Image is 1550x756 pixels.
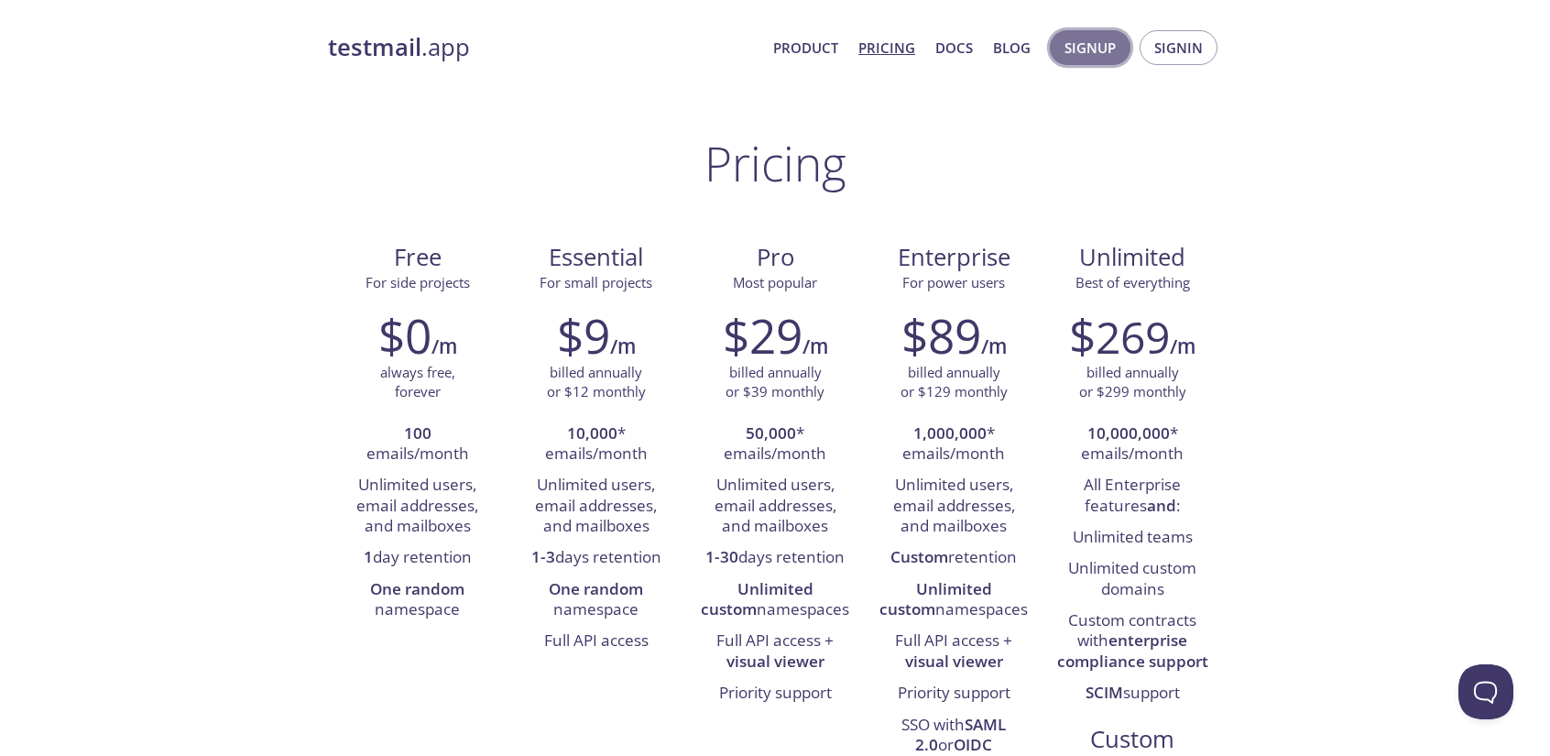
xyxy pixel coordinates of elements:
strong: One random [549,578,643,599]
h2: $0 [378,308,431,363]
span: Signup [1064,36,1116,60]
strong: Unlimited custom [701,578,813,619]
strong: 100 [404,422,431,444]
span: Free [343,242,492,273]
span: For side projects [366,273,470,291]
h1: Pricing [704,136,846,191]
strong: enterprise compliance support [1057,630,1208,671]
h2: $9 [557,308,610,363]
span: Signin [1154,36,1203,60]
li: Custom contracts with [1057,606,1208,678]
a: testmail.app [328,32,759,63]
strong: 10,000,000 [1087,422,1170,444]
a: Pricing [858,36,915,60]
li: * emails/month [879,419,1030,471]
li: Unlimited users, email addresses, and mailboxes [879,470,1030,542]
li: retention [879,542,1030,574]
strong: 50,000 [746,422,796,444]
button: Signup [1050,30,1130,65]
li: Full API access + [699,626,850,678]
a: Blog [993,36,1031,60]
li: * emails/month [1057,419,1208,471]
span: 269 [1096,307,1170,367]
li: namespaces [699,575,850,627]
strong: Custom [890,546,948,567]
li: Unlimited teams [1057,522,1208,553]
strong: testmail [328,31,421,63]
li: namespace [342,575,493,627]
strong: and [1147,495,1176,516]
h2: $29 [723,308,802,363]
strong: visual viewer [726,651,824,672]
strong: 10,000 [567,422,617,444]
li: Priority support [879,678,1030,709]
span: Most popular [733,273,817,291]
p: billed annually or $39 monthly [726,363,824,402]
li: support [1057,678,1208,709]
span: Essential [521,242,671,273]
span: Custom [1058,724,1207,755]
h6: /m [981,331,1007,362]
li: Unlimited users, email addresses, and mailboxes [342,470,493,542]
strong: 1-3 [531,546,555,567]
span: Unlimited [1079,241,1185,273]
li: Priority support [699,678,850,709]
strong: visual viewer [905,651,1003,672]
strong: Unlimited custom [879,578,992,619]
p: billed annually or $299 monthly [1079,363,1186,402]
li: All Enterprise features : [1057,470,1208,522]
strong: One random [370,578,464,599]
li: Unlimited users, email addresses, and mailboxes [699,470,850,542]
strong: OIDC [954,734,992,755]
span: Best of everything [1075,273,1190,291]
h6: /m [610,331,636,362]
li: days retention [699,542,850,574]
strong: 1-30 [705,546,738,567]
strong: SAML 2.0 [915,714,1006,755]
button: Signin [1140,30,1217,65]
span: For small projects [540,273,652,291]
li: Unlimited users, email addresses, and mailboxes [520,470,671,542]
h6: /m [802,331,828,362]
p: always free, forever [380,363,455,402]
h6: /m [431,331,457,362]
li: namespaces [879,575,1030,627]
span: For power users [902,273,1005,291]
h2: $ [1069,308,1170,363]
li: emails/month [342,419,493,471]
h6: /m [1170,331,1195,362]
p: billed annually or $12 monthly [547,363,646,402]
span: Pro [700,242,849,273]
strong: SCIM [1086,682,1123,703]
li: Full API access [520,626,671,657]
strong: 1 [364,546,373,567]
li: * emails/month [699,419,850,471]
strong: 1,000,000 [913,422,987,444]
iframe: Help Scout Beacon - Open [1458,664,1513,719]
li: Unlimited custom domains [1057,553,1208,606]
p: billed annually or $129 monthly [901,363,1008,402]
li: days retention [520,542,671,574]
li: * emails/month [520,419,671,471]
h2: $89 [901,308,981,363]
li: namespace [520,575,671,627]
a: Product [773,36,838,60]
span: Enterprise [879,242,1029,273]
a: Docs [935,36,973,60]
li: day retention [342,542,493,574]
li: Full API access + [879,626,1030,678]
